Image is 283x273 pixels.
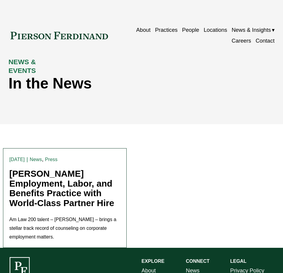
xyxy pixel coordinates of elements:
a: Careers [232,36,251,47]
h1: In the News [8,75,208,92]
strong: CONNECT [186,259,209,264]
span: News & Insights [232,25,271,35]
a: folder dropdown [232,25,275,36]
time: [DATE] [9,157,25,162]
a: People [182,25,199,36]
a: About [136,25,151,36]
a: [PERSON_NAME] Employment, Labor, and Benefits Practice with World-Class Partner Hire [9,169,114,208]
a: Practices [155,25,178,36]
a: Contact [256,36,275,47]
strong: EXPLORE [142,259,164,264]
p: Am Law 200 talent – [PERSON_NAME] – brings a stellar track record of counseling on corporate empl... [9,215,120,241]
a: Locations [204,25,227,36]
span: , [42,156,44,162]
a: Press [45,157,58,162]
strong: LEGAL [230,259,246,264]
a: News [30,157,42,162]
